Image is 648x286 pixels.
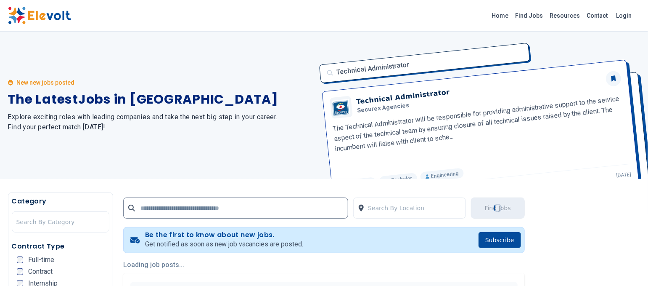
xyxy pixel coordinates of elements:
iframe: Chat Widget [606,246,648,286]
a: Home [489,9,512,22]
p: Get notified as soon as new job vacancies are posted. [145,239,304,249]
p: New new jobs posted [16,78,74,87]
span: Full-time [28,257,54,263]
a: Resources [547,9,584,22]
img: Elevolt [8,7,71,24]
input: Contract [17,268,24,275]
a: Contact [584,9,611,22]
button: Find JobsLoading... [471,198,525,219]
h4: Be the first to know about new jobs. [145,231,304,239]
h1: The Latest Jobs in [GEOGRAPHIC_DATA] [8,92,314,107]
div: Loading... [492,202,503,214]
a: Login [611,7,637,24]
h2: Explore exciting roles with leading companies and take the next big step in your career. Find you... [8,112,314,132]
span: Contract [28,268,53,275]
p: Loading job posts... [123,260,525,270]
button: Subscribe [479,232,521,248]
input: Full-time [17,257,24,263]
a: Find Jobs [512,9,547,22]
h5: Contract Type [12,241,110,251]
h5: Category [12,196,110,206]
